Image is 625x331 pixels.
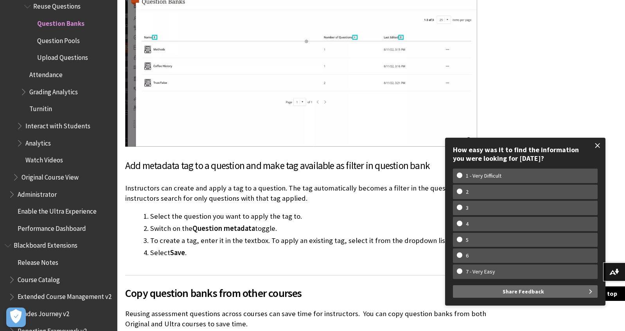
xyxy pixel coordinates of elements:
[125,285,501,301] span: Copy question banks from other courses
[150,247,501,258] li: Select .
[457,189,478,195] w-span: 2
[125,309,501,329] p: Reusing assessment questions across courses can save time for instructors. You can copy question ...
[18,307,69,318] span: Grades Journey v2
[170,248,185,257] span: Save
[457,237,478,243] w-span: 5
[37,17,84,27] span: Question Banks
[125,158,501,173] h3: Add metadata tag to a question and make tag available as filter in question bank
[150,235,501,246] li: To create a tag, enter it in the textbox. To apply an existing tag, select it from the dropdown l...
[18,256,58,266] span: Release Notes
[150,223,501,234] li: Switch on the toggle.
[503,285,544,298] span: Share Feedback
[25,119,90,130] span: Interact with Students
[18,188,57,198] span: Administrator
[25,153,63,164] span: Watch Videos
[150,211,501,222] li: Select the question you want to apply the tag to.
[453,146,598,162] div: How easy was it to find the information you were looking for [DATE]?
[125,183,501,203] p: Instructors can create and apply a tag to a question. The tag automatically becomes a filter in t...
[457,173,510,179] w-span: 1 - Very Difficult
[457,252,478,259] w-span: 6
[453,285,598,298] button: Share Feedback
[18,273,60,284] span: Course Catalog
[14,239,77,250] span: Blackboard Extensions
[457,205,478,211] w-span: 3
[18,222,86,232] span: Performance Dashboard
[457,268,504,275] w-span: 7 - Very Easy
[29,85,78,96] span: Grading Analytics
[18,205,97,215] span: Enable the Ultra Experience
[192,224,255,233] span: Question metadata
[457,221,478,227] w-span: 4
[18,290,111,301] span: Extended Course Management v2
[29,103,52,113] span: Turnitin
[6,308,26,327] button: Open Preferences
[29,68,63,79] span: Attendance
[37,51,88,62] span: Upload Questions
[22,171,79,181] span: Original Course View
[25,137,51,147] span: Analytics
[37,34,80,45] span: Question Pools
